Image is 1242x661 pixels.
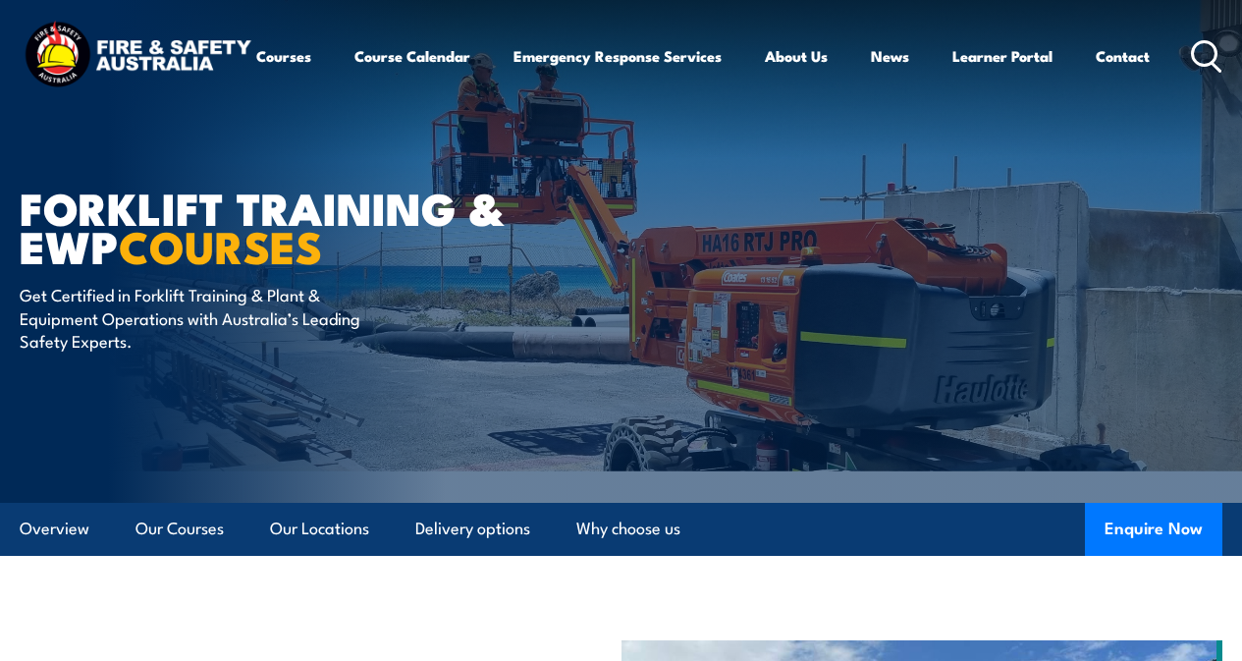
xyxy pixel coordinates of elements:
[952,32,1053,80] a: Learner Portal
[576,503,680,555] a: Why choose us
[1096,32,1150,80] a: Contact
[270,503,369,555] a: Our Locations
[1085,503,1222,556] button: Enquire Now
[20,503,89,555] a: Overview
[119,211,322,279] strong: COURSES
[415,503,530,555] a: Delivery options
[765,32,828,80] a: About Us
[20,188,505,264] h1: Forklift Training & EWP
[513,32,722,80] a: Emergency Response Services
[256,32,311,80] a: Courses
[135,503,224,555] a: Our Courses
[20,283,378,352] p: Get Certified in Forklift Training & Plant & Equipment Operations with Australia’s Leading Safety...
[871,32,909,80] a: News
[354,32,470,80] a: Course Calendar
